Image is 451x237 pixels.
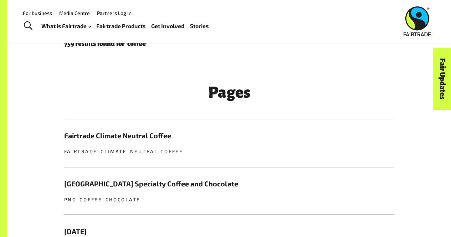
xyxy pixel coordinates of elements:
p: png-coffee-chocolate [64,196,394,203]
h3: Pages [64,84,394,102]
h5: [GEOGRAPHIC_DATA] Specialty Coffee and Chocolate [64,179,394,189]
a: Get Involved [151,21,184,31]
a: Partners Log In [97,10,132,16]
img: Fairtrade Australia New Zealand logo [404,6,431,36]
h5: Fairtrade Climate Neutral Coffee [64,130,394,141]
a: Media Centre [59,10,90,16]
a: What is Fairtrade [41,21,91,31]
a: Fairtrade Products [96,21,145,31]
a: Stories [190,21,209,31]
p: fairtrade-climate-neutral-coffee [64,148,394,155]
a: [GEOGRAPHIC_DATA] Specialty Coffee and Chocolate png-coffee-chocolate [64,167,394,215]
a: Fairtrade Climate Neutral Coffee fairtrade-climate-neutral-coffee [64,119,394,167]
a: For business [23,10,52,16]
h5: [DATE] [64,226,394,237]
a: Toggle Search [19,17,37,35]
p: 759 results found for 'coffee' [64,40,394,47]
